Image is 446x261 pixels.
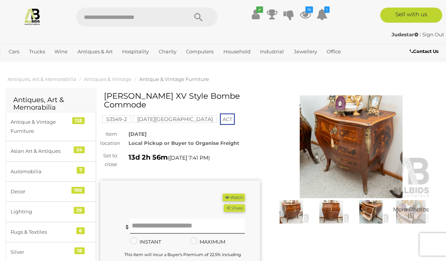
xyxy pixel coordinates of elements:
[392,31,420,37] a: Judestar
[6,141,96,161] a: Asian Art & Antiques 24
[133,115,217,123] mark: [DATE][GEOGRAPHIC_DATA]
[6,202,96,222] a: Lighting 29
[393,206,429,219] span: More Photos (5)
[156,45,180,58] a: Charity
[72,117,85,124] div: 125
[316,8,328,21] a: 1
[31,58,91,70] a: [GEOGRAPHIC_DATA]
[393,200,429,224] a: More Photos(5)
[223,194,245,202] button: Watch
[84,76,132,82] a: Antiques & Vintage
[102,115,131,123] mark: 53549-2
[324,6,330,13] i: 1
[220,113,235,125] span: ACT
[220,45,254,58] a: Household
[26,45,48,58] a: Trucks
[23,8,41,25] img: Allbids.com.au
[6,112,96,141] a: Antique & Vintage Furniture 125
[8,76,76,82] a: Antiques, Art & Memorabilia
[129,131,147,137] strong: [DATE]
[305,6,313,13] i: 16
[13,96,88,112] h2: Antiques, Art & Memorabilia
[74,207,85,214] div: 29
[77,167,85,174] div: 7
[129,140,239,146] strong: Local Pickup or Buyer to Organise Freight
[313,200,349,224] img: French Louis XV Style Bombe Commode
[11,248,73,256] div: Silver
[169,154,208,161] span: [DATE] 7:41 PM
[139,76,209,82] a: Antique & Vintage Furniture
[71,187,85,194] div: 190
[223,194,245,202] li: Watch this item
[256,6,263,13] i: ✔
[119,45,152,58] a: Hospitality
[11,167,73,176] div: Automobilia
[420,31,421,37] span: |
[168,155,210,161] span: ( )
[392,31,418,37] strong: Judestar
[224,204,245,212] button: Share
[300,8,311,21] a: 16
[102,116,131,122] a: 53549-2
[94,130,123,148] div: Item location
[74,45,116,58] a: Antiques & Art
[183,45,217,58] a: Computers
[271,95,431,198] img: French Louis XV Style Bombe Commode
[273,200,310,224] img: French Louis XV Style Bombe Commode
[422,31,444,37] a: Sign Out
[410,48,438,54] b: Contact Us
[291,45,320,58] a: Jewellery
[6,182,96,202] a: Decor 190
[104,92,258,109] h1: [PERSON_NAME] XV Style Bombe Commode
[393,200,429,224] img: French Louis XV Style Bombe Commode
[190,238,225,246] label: MAXIMUM
[51,45,71,58] a: Wine
[74,247,85,254] div: 18
[11,207,73,216] div: Lighting
[250,8,261,21] a: ✔
[129,153,168,162] strong: 13d 2h 56m
[6,45,22,58] a: Cars
[180,8,217,26] button: Search
[6,58,27,70] a: Sports
[130,238,161,246] label: INSTANT
[6,162,96,182] a: Automobilia 7
[11,228,73,236] div: Rugs & Textiles
[133,116,217,122] a: [DATE][GEOGRAPHIC_DATA]
[76,227,85,234] div: 6
[11,118,73,135] div: Antique & Vintage Furniture
[11,187,73,196] div: Decor
[324,45,344,58] a: Office
[11,147,73,155] div: Asian Art & Antiques
[353,200,389,224] img: French Louis XV Style Bombe Commode
[94,151,123,169] div: Set to close
[380,8,442,23] a: Sell with us
[6,222,96,242] a: Rugs & Textiles 6
[257,45,287,58] a: Industrial
[74,146,85,153] div: 24
[410,47,440,56] a: Contact Us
